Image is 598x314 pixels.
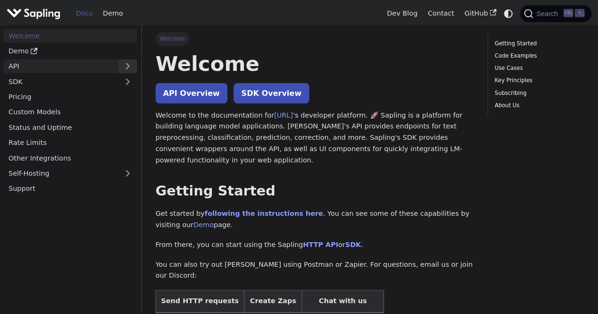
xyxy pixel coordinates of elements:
button: Expand sidebar category 'API' [118,59,137,73]
a: SDK [3,75,118,88]
a: Getting Started [494,39,581,48]
p: You can also try out [PERSON_NAME] using Postman or Zapier. For questions, email us or join our D... [156,259,474,282]
button: Expand sidebar category 'SDK' [118,75,137,88]
a: Code Examples [494,51,581,60]
a: Demo [193,221,214,229]
a: About Us [494,101,581,110]
button: Switch between dark and light mode (currently system mode) [502,7,515,20]
a: Self-Hosting [3,167,137,180]
a: Subscribing [494,89,581,98]
h1: Welcome [156,51,474,76]
kbd: K [575,9,584,17]
a: Pricing [3,90,137,104]
span: Welcome [156,32,189,45]
a: Welcome [3,29,137,42]
th: Create Zaps [244,290,302,313]
th: Send HTTP requests [156,290,244,313]
a: Contact [423,6,459,21]
a: Custom Models [3,105,137,119]
a: Status and Uptime [3,120,137,134]
a: Key Principles [494,76,581,85]
a: API [3,59,118,73]
a: Dev Blog [381,6,422,21]
a: API Overview [156,83,227,103]
img: Sapling.ai [7,7,61,20]
nav: Breadcrumbs [156,32,474,45]
a: HTTP API [303,241,338,248]
a: SDK [345,241,361,248]
button: Search (Ctrl+K) [520,5,591,22]
a: GitHub [459,6,501,21]
p: Welcome to the documentation for 's developer platform. 🚀 Sapling is a platform for building lang... [156,110,474,166]
a: [URL] [274,111,293,119]
h2: Getting Started [156,183,474,200]
a: SDK Overview [234,83,309,103]
th: Chat with us [302,290,384,313]
p: From there, you can start using the Sapling or . [156,239,474,251]
a: Use Cases [494,64,581,73]
a: Sapling.ai [7,7,64,20]
a: Docs [71,6,98,21]
a: Demo [3,44,137,58]
a: Support [3,182,137,195]
a: following the instructions here [205,210,323,217]
a: Rate Limits [3,136,137,150]
span: Search [533,10,563,17]
a: Other Integrations [3,151,137,165]
p: Get started by . You can see some of these capabilities by visiting our page. [156,208,474,231]
a: Demo [98,6,128,21]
